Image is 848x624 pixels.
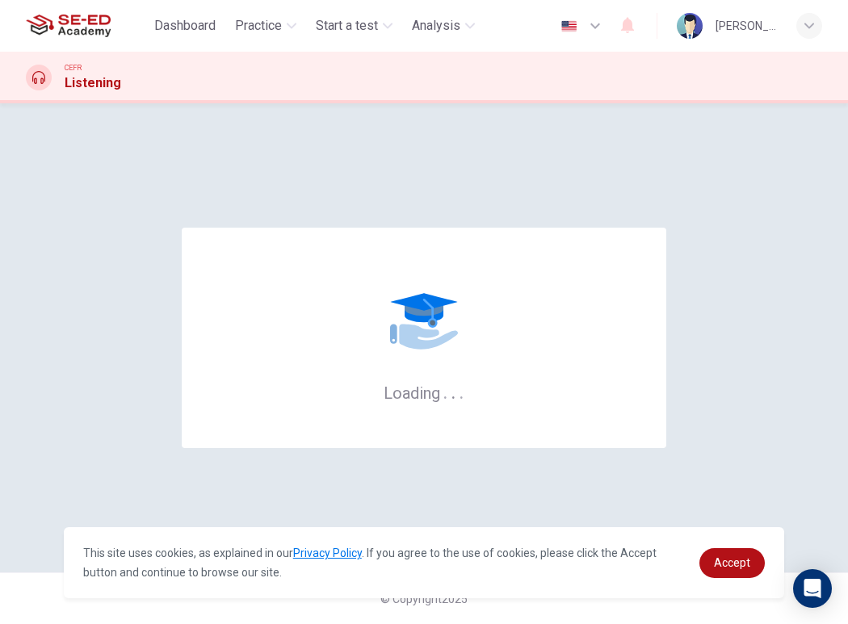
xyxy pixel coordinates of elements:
[459,378,464,404] h6: .
[293,547,362,559] a: Privacy Policy
[716,16,777,36] div: [PERSON_NAME]
[309,11,399,40] button: Start a test
[559,20,579,32] img: en
[64,527,785,598] div: cookieconsent
[26,10,148,42] a: SE-ED Academy logo
[380,593,468,605] span: © Copyright 2025
[443,378,448,404] h6: .
[405,11,481,40] button: Analysis
[65,73,121,93] h1: Listening
[26,10,111,42] img: SE-ED Academy logo
[412,16,460,36] span: Analysis
[714,556,750,569] span: Accept
[65,62,82,73] span: CEFR
[793,569,832,608] div: Open Intercom Messenger
[451,378,456,404] h6: .
[235,16,282,36] span: Practice
[154,16,216,36] span: Dashboard
[316,16,378,36] span: Start a test
[699,548,765,578] a: dismiss cookie message
[148,11,222,40] button: Dashboard
[677,13,703,39] img: Profile picture
[83,547,657,579] span: This site uses cookies, as explained in our . If you agree to the use of cookies, please click th...
[384,382,464,403] h6: Loading
[229,11,303,40] button: Practice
